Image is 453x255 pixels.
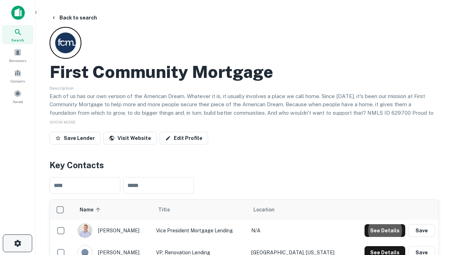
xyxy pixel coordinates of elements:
[50,86,74,91] span: Description
[248,220,350,242] td: N/A
[50,159,439,171] h4: Key Contacts
[11,6,25,20] img: capitalize-icon.png
[9,58,26,63] span: Borrowers
[2,66,33,85] a: Contacts
[160,132,208,144] a: Edit Profile
[13,99,23,104] span: Saved
[50,92,439,125] p: Each of us has our own version of the American Dream. Whatever it is, it usually involves a place...
[11,78,25,84] span: Contacts
[74,200,153,220] th: Name
[50,132,101,144] button: Save Lender
[50,62,273,82] h2: First Community Mortgage
[408,224,435,237] button: Save
[48,11,100,24] button: Back to search
[103,132,157,144] a: Visit Website
[78,223,149,238] div: [PERSON_NAME]
[153,200,248,220] th: Title
[365,224,405,237] button: See Details
[2,25,33,44] a: Search
[158,205,179,214] span: Title
[248,200,350,220] th: Location
[253,205,275,214] span: Location
[2,46,33,65] a: Borrowers
[418,176,453,210] iframe: Chat Widget
[2,87,33,106] a: Saved
[11,37,24,43] span: Search
[153,220,248,242] td: Vice President Mortgage Lending
[80,205,103,214] span: Name
[78,223,92,238] img: 1520878720083
[50,120,76,125] span: SHOW MORE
